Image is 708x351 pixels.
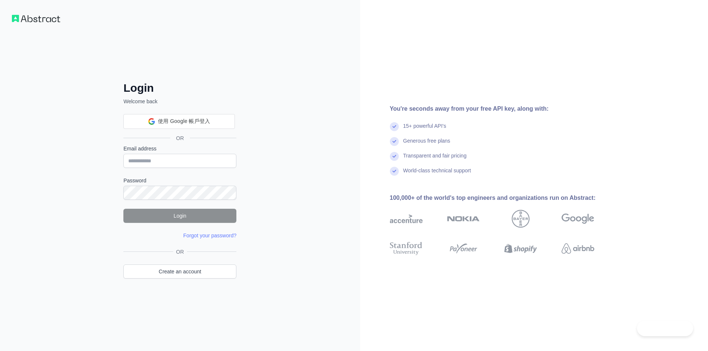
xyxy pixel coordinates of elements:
[173,248,187,256] span: OR
[12,15,60,22] img: Workflow
[390,240,423,257] img: stanford university
[123,98,236,105] p: Welcome back
[390,152,399,161] img: check mark
[390,137,399,146] img: check mark
[158,117,210,125] span: 使用 Google 帳戶登入
[562,240,594,257] img: airbnb
[123,81,236,95] h2: Login
[562,210,594,228] img: google
[447,240,480,257] img: payoneer
[512,210,530,228] img: bayer
[637,321,693,336] iframe: Toggle Customer Support
[390,210,423,228] img: accenture
[123,145,236,152] label: Email address
[390,194,618,202] div: 100,000+ of the world's top engineers and organizations run on Abstract:
[504,240,537,257] img: shopify
[183,233,236,238] a: Forgot your password?
[390,122,399,131] img: check mark
[403,167,471,182] div: World-class technical support
[403,152,467,167] div: Transparent and fair pricing
[390,104,618,113] div: You're seconds away from your free API key, along with:
[403,137,450,152] div: Generous free plans
[403,122,446,137] div: 15+ powerful API's
[123,177,236,184] label: Password
[123,264,236,279] a: Create an account
[123,209,236,223] button: Login
[390,167,399,176] img: check mark
[447,210,480,228] img: nokia
[123,114,235,129] div: 使用 Google 帳戶登入
[170,134,190,142] span: OR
